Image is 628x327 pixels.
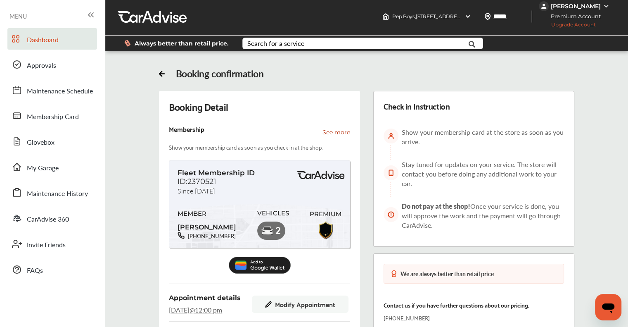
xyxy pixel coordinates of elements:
span: MEMBER [178,210,236,217]
p: [PHONE_NUMBER] [384,313,430,322]
img: location_vector.a44bc228.svg [484,13,491,20]
span: Since [DATE] [178,186,215,193]
span: My Garage [27,163,59,174]
span: Upgrade Account [539,21,596,32]
p: See more [322,128,350,136]
span: Maintenance Schedule [27,86,93,97]
span: Once your service is done, you will approve the work and the payment will go through CarAdvise. [402,201,561,230]
p: Contact us if you have further questions about our pricing. [384,300,529,310]
p: Show your membership card as soon as you check in at the shop. [169,142,322,152]
span: Approvals [27,60,56,71]
img: medal-badge-icon.048288b6.svg [391,270,397,277]
span: Appointment details [169,294,241,302]
a: Glovebox [7,131,97,152]
span: Maintenance History [27,189,88,199]
img: phone-black.37208b07.svg [178,232,185,239]
span: [DATE] [169,305,190,315]
span: Dashboard [27,35,59,45]
a: CarAdvise 360 [7,208,97,229]
span: Pep Boys , [STREET_ADDRESS] MIDDLE RIVER , MD 21220 [392,13,525,19]
div: Booking Detail [169,101,228,112]
span: Stay tuned for updates on your service. The store will contact you before doing any additional wo... [402,160,557,188]
img: car-premium.a04fffcd.svg [261,224,274,238]
a: Dashboard [7,28,97,50]
div: We are always better than retail price [400,271,494,277]
img: header-down-arrow.9dd2ce7d.svg [464,13,471,20]
img: WGsFRI8htEPBVLJbROoPRyZpYNWhNONpIPPETTm6eUC0GeLEiAAAAAElFTkSuQmCC [603,3,609,10]
a: Maintenance History [7,182,97,203]
a: Approvals [7,54,97,75]
img: jVpblrzwTbfkPYzPPzSLxeg0AAAAASUVORK5CYII= [539,1,549,11]
span: 12:00 pm [195,305,222,315]
span: Modify Appointment [275,301,335,308]
span: @ [190,305,195,315]
button: Modify Appointment [252,296,348,313]
span: Show your membership card at the store as soon as you arrive. [402,127,564,146]
div: Booking confirmation [176,68,264,79]
span: Premium Account [540,12,607,21]
iframe: Button to launch messaging window [595,294,621,320]
span: Membership Card [27,112,79,122]
span: Glovebox [27,137,55,148]
a: FAQs [7,259,97,280]
span: FAQs [27,265,43,276]
span: ID:2370521 [178,177,216,186]
span: 2 [275,225,281,236]
span: Fleet Membership ID [178,169,255,177]
img: Premiumbadge.10c2a128.svg [316,220,335,240]
span: Always better than retail price. [135,41,229,46]
span: MENU [9,13,27,19]
span: [PHONE_NUMBER] [185,232,236,240]
span: Invite Friends [27,240,66,251]
a: Invite Friends [7,233,97,255]
span: [PERSON_NAME] [178,220,236,232]
img: dollor_label_vector.a70140d1.svg [124,40,130,47]
img: BasicPremiumLogo.8d547ee0.svg [296,171,346,179]
img: Add_to_Google_Wallet.5c177d4c.svg [229,257,291,274]
div: Check in Instruction [384,101,450,111]
a: Maintenance Schedule [7,79,97,101]
span: Do not pay at the shop! [402,202,470,210]
a: Membership Card [7,105,97,127]
a: My Garage [7,156,97,178]
div: [PERSON_NAME] [551,2,601,10]
img: header-home-logo.8d720a4f.svg [382,13,389,20]
div: Search for a service [247,40,304,47]
span: VEHICLES [257,210,289,217]
span: PREMIUM [310,210,341,218]
span: CarAdvise 360 [27,214,69,225]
